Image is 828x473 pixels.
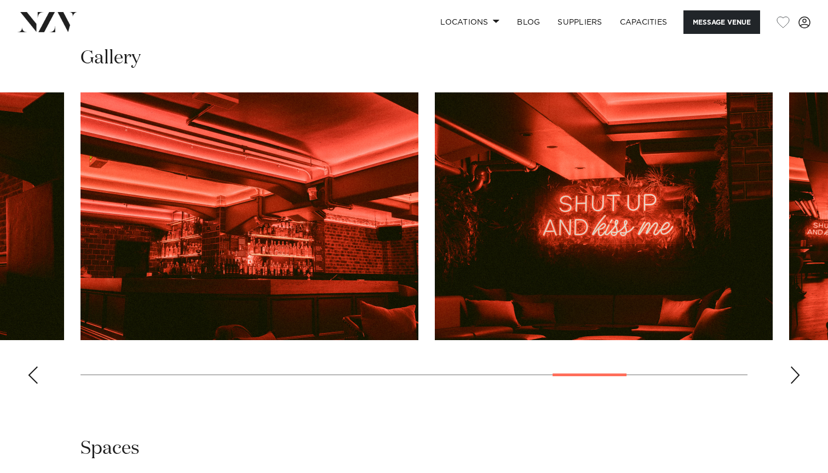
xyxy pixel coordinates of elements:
a: BLOG [508,10,549,34]
img: nzv-logo.png [18,12,77,32]
a: SUPPLIERS [549,10,611,34]
h2: Gallery [81,46,141,71]
button: Message Venue [683,10,760,34]
a: Capacities [611,10,676,34]
swiper-slide: 14 / 17 [435,92,773,340]
a: Locations [432,10,508,34]
h2: Spaces [81,436,140,461]
swiper-slide: 13 / 17 [81,92,418,340]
